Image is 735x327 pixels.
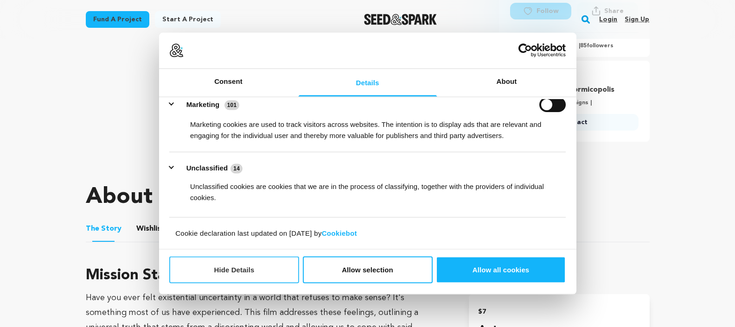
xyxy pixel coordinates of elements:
div: Cookie declaration last updated on [DATE] by [161,228,574,247]
a: Start a project [155,11,221,28]
a: Details [298,69,437,96]
h3: Mission Statement [86,264,447,287]
button: Marketing (101) [169,97,245,112]
a: About [437,69,576,96]
span: 85 [580,43,587,49]
a: Login [599,12,617,27]
a: Cookiebot [322,229,357,237]
h1: About The Project [86,186,279,208]
div: Marketing cookies are used to track visitors across websites. The intention is to display ads tha... [169,112,566,141]
a: Fund a project [86,11,149,28]
img: logo [169,43,184,58]
a: Usercentrics Cookiebot - opens in a new window [485,44,566,57]
span: 101 [224,101,240,110]
span: Story [86,223,121,234]
a: Sign up [625,12,649,27]
img: Seed&Spark Logo Dark Mode [364,14,437,25]
span: 14 [230,164,243,173]
a: Seed&Spark Homepage [364,14,437,25]
h2: $7 [478,305,640,318]
button: Allow all cookies [436,257,566,283]
div: Unclassified cookies are cookies that we are in the process of classifying, together with the pro... [169,174,566,203]
label: Marketing [186,101,220,108]
button: Unclassified (14) [169,163,248,174]
span: Wishlist [136,223,165,234]
a: Consent [159,69,298,96]
button: Allow selection [303,257,433,283]
a: Goto Film Formicopolis profile [552,84,614,95]
p: 1 Campaigns | [552,99,614,107]
span: The [86,223,99,234]
button: Hide Details [169,257,299,283]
